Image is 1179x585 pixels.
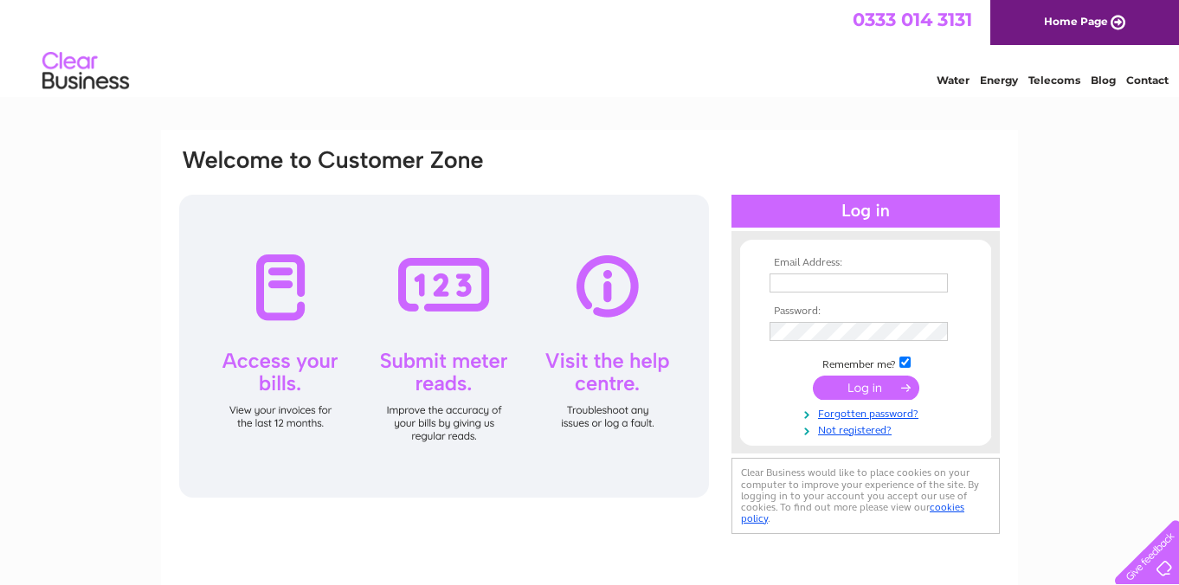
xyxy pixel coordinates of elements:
[42,45,130,98] img: logo.png
[1126,74,1169,87] a: Contact
[770,404,966,421] a: Forgotten password?
[813,376,919,400] input: Submit
[765,354,966,371] td: Remember me?
[731,458,1000,533] div: Clear Business would like to place cookies on your computer to improve your experience of the sit...
[765,305,966,318] th: Password:
[1091,74,1116,87] a: Blog
[937,74,970,87] a: Water
[853,9,972,30] a: 0333 014 3131
[765,257,966,269] th: Email Address:
[770,421,966,437] a: Not registered?
[741,501,964,524] a: cookies policy
[980,74,1018,87] a: Energy
[1028,74,1080,87] a: Telecoms
[182,10,1000,84] div: Clear Business is a trading name of Verastar Limited (registered in [GEOGRAPHIC_DATA] No. 3667643...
